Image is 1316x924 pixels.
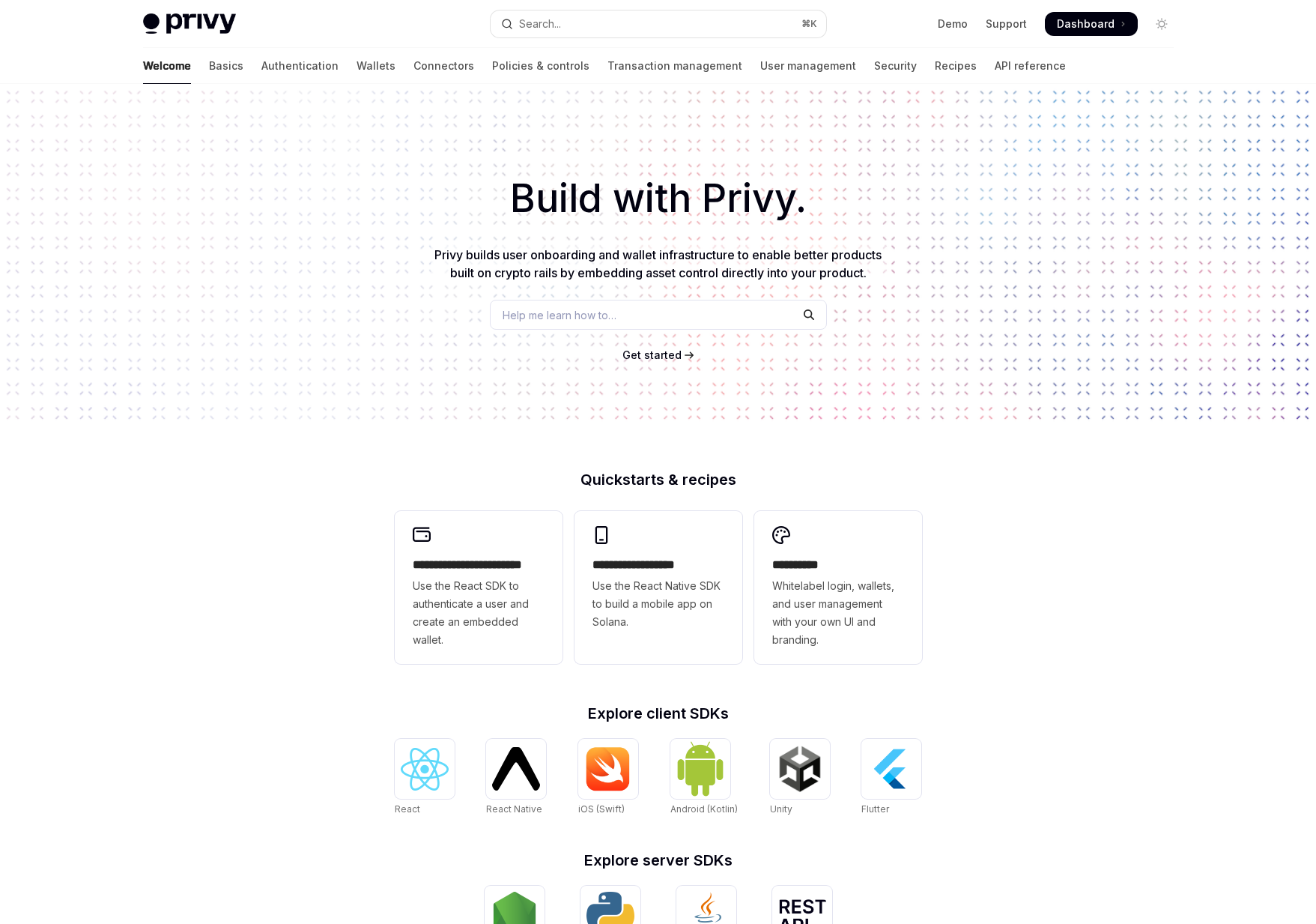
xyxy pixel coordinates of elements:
img: Flutter [867,745,915,793]
a: Get started [622,348,682,363]
a: iOS (Swift)iOS (Swift) [578,739,638,817]
span: Use the React Native SDK to build a mobile app on Solana. [592,577,724,631]
h1: Build with Privy. [24,169,1292,228]
span: Unity [770,803,792,815]
a: FlutterFlutter [861,739,921,817]
a: Recipes [935,48,977,84]
h2: Quickstarts & recipes [395,472,922,487]
a: Policies & controls [492,48,589,84]
a: Connectors [413,48,474,84]
a: ReactReact [395,739,455,817]
span: iOS (Swift) [578,803,625,815]
img: React Native [492,747,540,790]
span: React Native [486,803,542,815]
span: Use the React SDK to authenticate a user and create an embedded wallet. [413,577,545,649]
a: Android (Kotlin)Android (Kotlin) [670,739,738,817]
a: Authentication [261,48,339,84]
span: Dashboard [1057,16,1115,31]
a: Wallets [357,48,395,84]
a: UnityUnity [770,739,830,817]
a: Support [986,16,1027,31]
h2: Explore client SDKs [395,706,922,721]
img: light logo [143,13,236,34]
a: **** **** **** ***Use the React Native SDK to build a mobile app on Solana. [574,511,742,664]
a: Demo [938,16,968,31]
img: React [401,748,449,791]
div: Search... [519,15,561,33]
img: Android (Kotlin) [676,740,724,797]
button: Open search [491,10,826,37]
a: Basics [209,48,243,84]
span: Help me learn how to… [503,307,616,323]
h2: Explore server SDKs [395,853,922,868]
span: React [395,803,420,815]
span: Privy builds user onboarding and wallet infrastructure to enable better products built on crypto ... [434,247,882,280]
span: Android (Kotlin) [670,803,738,815]
a: Transaction management [607,48,742,84]
a: Dashboard [1045,12,1138,36]
a: React NativeReact Native [486,739,546,817]
a: API reference [995,48,1066,84]
span: Whitelabel login, wallets, and user management with your own UI and branding. [772,577,904,649]
span: Flutter [861,803,889,815]
a: Security [874,48,917,84]
img: iOS (Swift) [584,746,632,791]
span: Get started [622,348,682,361]
img: Unity [776,745,824,793]
a: Welcome [143,48,191,84]
button: Toggle dark mode [1150,12,1174,36]
a: **** *****Whitelabel login, wallets, and user management with your own UI and branding. [754,511,922,664]
a: User management [760,48,856,84]
span: ⌘ K [801,18,817,30]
